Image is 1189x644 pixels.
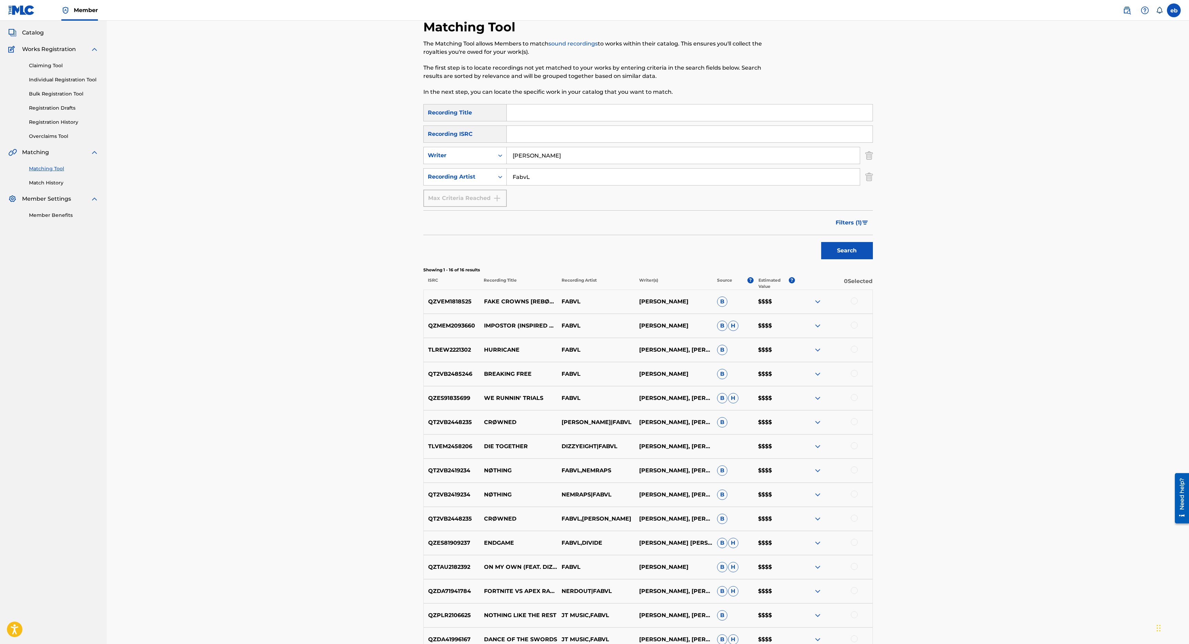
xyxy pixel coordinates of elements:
p: $$$$ [754,539,795,547]
p: HURRICANE [479,346,557,354]
span: Matching [22,148,49,157]
h2: Matching Tool [423,19,519,35]
p: TLREW2221302 [424,346,480,354]
iframe: Resource Center [1170,471,1189,526]
p: FABVL [557,563,635,571]
p: [PERSON_NAME], [PERSON_NAME] [PERSON_NAME] [635,394,712,402]
div: Chat Widget [1155,611,1189,644]
p: QT2VB2485246 [424,370,480,378]
a: Member Benefits [29,212,99,219]
span: B [717,538,727,548]
img: filter [862,221,868,225]
div: Drag [1157,618,1161,638]
p: NEMRAPS|FABVL [557,491,635,499]
img: expand [814,322,822,330]
img: Catalog [8,29,17,37]
img: expand [90,45,99,53]
p: [PERSON_NAME], [PERSON_NAME], [PERSON_NAME] [635,515,712,523]
span: B [717,417,727,427]
a: Registration History [29,119,99,126]
p: [PERSON_NAME], [PERSON_NAME] [635,635,712,644]
p: QT2VB2419234 [424,466,480,475]
a: Registration Drafts [29,104,99,112]
img: Delete Criterion [865,147,873,164]
img: expand [814,515,822,523]
span: B [717,490,727,500]
a: sound recordings [548,40,598,47]
p: Showing 1 - 16 of 16 results [423,267,873,273]
p: $$$$ [754,346,795,354]
img: MLC Logo [8,5,35,15]
p: FABVL [557,394,635,402]
p: $$$$ [754,298,795,306]
p: DANCE OF THE SWORDS [479,635,557,644]
img: expand [814,491,822,499]
div: Notifications [1156,7,1163,14]
p: [PERSON_NAME], [PERSON_NAME], [PERSON_NAME] [635,466,712,475]
img: search [1123,6,1131,14]
p: $$$$ [754,515,795,523]
p: In the next step, you can locate the specific work in your catalog that you want to match. [423,88,769,96]
p: $$$$ [754,370,795,378]
a: Matching Tool [29,165,99,172]
p: [PERSON_NAME], [PERSON_NAME] [635,611,712,620]
p: [PERSON_NAME] [635,563,712,571]
p: The first step is to locate recordings not yet matched to your works by entering criteria in the ... [423,64,769,80]
span: B [717,562,727,572]
p: [PERSON_NAME], [PERSON_NAME], [PERSON_NAME] [635,418,712,426]
img: expand [814,466,822,475]
p: ON MY OWN (FEAT. DIZZYEIGHT) [479,563,557,571]
p: Estimated Value [758,277,789,290]
span: B [717,610,727,621]
a: Public Search [1120,3,1134,17]
p: NØTHING [479,491,557,499]
p: IMPOSTOR (INSPIRED BY "AMONG US") [479,322,557,330]
div: Writer [428,151,490,160]
div: Help [1138,3,1152,17]
p: $$$$ [754,442,795,451]
span: B [717,345,727,355]
img: expand [90,148,99,157]
p: $$$$ [754,587,795,595]
p: FORTNITE VS APEX RAP BATTLE [479,587,557,595]
p: FABVL,NEMRAPS [557,466,635,475]
p: QZVEM1818525 [424,298,480,306]
span: B [717,321,727,331]
img: Member Settings [8,195,17,203]
img: expand [814,394,822,402]
button: Filters (1) [832,214,873,231]
span: H [728,562,738,572]
span: H [728,538,738,548]
a: Match History [29,179,99,187]
p: $$$$ [754,322,795,330]
p: FABVL [557,370,635,378]
img: expand [814,442,822,451]
span: ? [747,277,754,283]
p: $$$$ [754,466,795,475]
span: B [717,514,727,524]
p: $$$$ [754,418,795,426]
p: QZDA71941784 [424,587,480,595]
a: CatalogCatalog [8,29,44,37]
div: User Menu [1167,3,1181,17]
p: QZPLR2106625 [424,611,480,620]
img: expand [814,418,822,426]
img: Top Rightsholder [61,6,70,14]
span: B [717,296,727,307]
p: ENDGAME [479,539,557,547]
p: $$$$ [754,491,795,499]
p: QZES91835699 [424,394,480,402]
p: [PERSON_NAME]|FABVL [557,418,635,426]
p: Recording Title [479,277,557,290]
p: TLVEM2458206 [424,442,480,451]
img: expand [90,195,99,203]
img: Delete Criterion [865,168,873,185]
p: QZTAU2182392 [424,563,480,571]
p: QZES81909237 [424,539,480,547]
p: $$$$ [754,611,795,620]
span: Filters ( 1 ) [836,219,862,227]
p: QT2VB2448235 [424,515,480,523]
p: QZDA41996167 [424,635,480,644]
p: [PERSON_NAME] [635,298,712,306]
